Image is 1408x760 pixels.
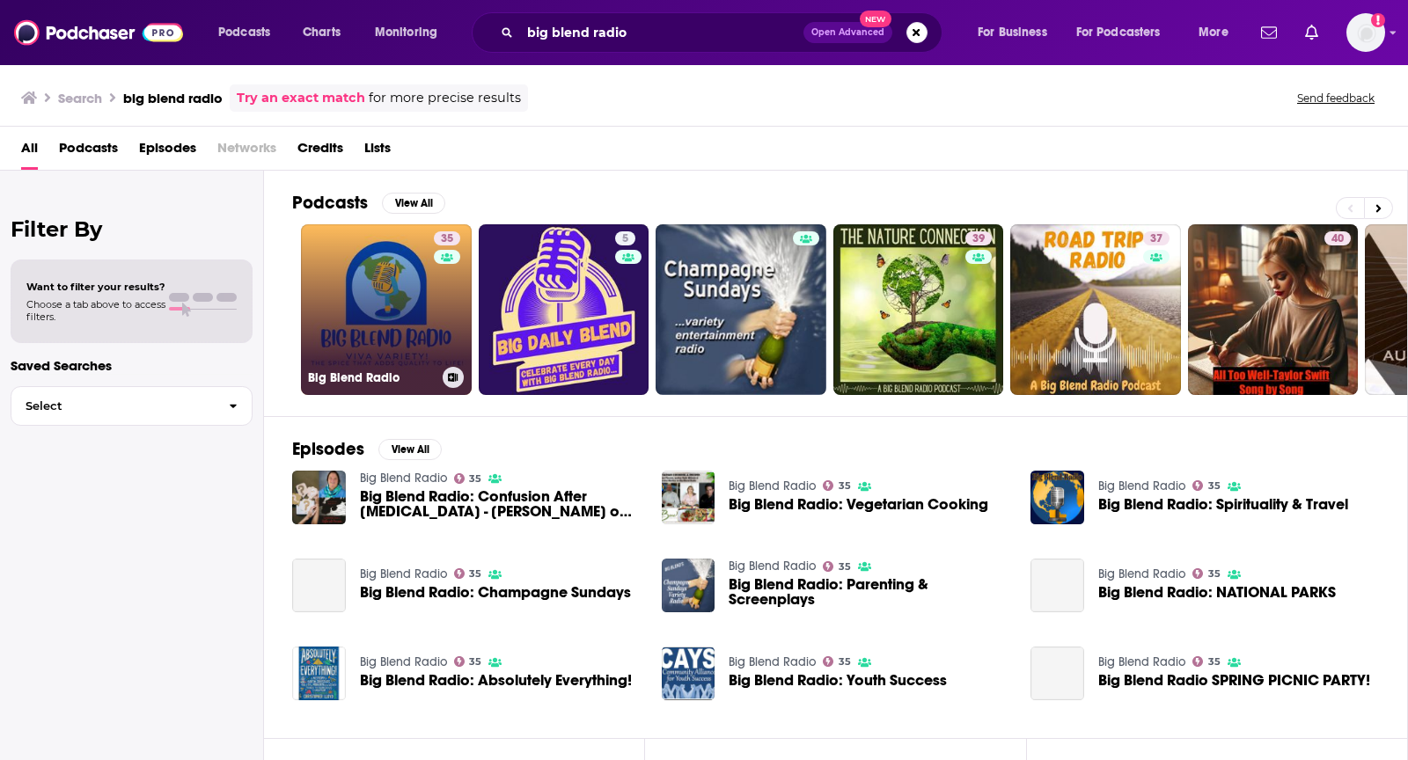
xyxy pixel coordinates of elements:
span: Choose a tab above to access filters. [26,298,165,323]
h2: Podcasts [292,192,368,214]
a: 35 [454,656,482,667]
a: 35 [454,473,482,484]
a: Big Blend Radio: Youth Success [662,647,715,700]
img: Podchaser - Follow, Share and Rate Podcasts [14,16,183,49]
h3: big blend radio [123,90,223,106]
a: Podcasts [59,134,118,170]
img: Big Blend Radio: Vegetarian Cooking [662,471,715,524]
a: Big Blend Radio: NATIONAL PARKS [1098,585,1336,600]
a: Charts [291,18,351,47]
a: 35 [434,231,460,245]
a: All [21,134,38,170]
a: Big Blend Radio SPRING PICNIC PARTY! [1030,647,1084,700]
span: Monitoring [375,20,437,45]
a: Big Blend Radio: Youth Success [729,673,947,688]
span: Select [11,400,215,412]
button: open menu [1065,18,1186,47]
span: 35 [1208,482,1221,490]
a: Big Blend Radio: Vegetarian Cooking [729,497,988,512]
span: Credits [297,134,343,170]
span: 35 [441,230,453,248]
a: 39 [965,231,992,245]
button: Send feedback [1292,91,1380,106]
a: Big Blend Radio [1098,654,1185,669]
span: Open Advanced [811,28,884,37]
a: 35 [1192,480,1221,491]
span: 39 [972,230,985,248]
a: 40 [1324,231,1351,245]
span: for more precise results [369,88,521,108]
a: Big Blend Radio: Parenting & Screenplays [729,577,1009,607]
button: open menu [965,18,1069,47]
span: Podcasts [218,20,270,45]
a: Big Blend Radio: Confusion After COVID - Sarah Elliston on Big Blend Radio [292,471,346,524]
a: 35 [1192,568,1221,579]
button: Show profile menu [1346,13,1385,52]
a: Big Blend Radio: Champagne Sundays [292,559,346,612]
span: 5 [622,230,628,248]
a: EpisodesView All [292,438,442,460]
span: Want to filter your results? [26,281,165,293]
a: Big Blend Radio [360,471,447,486]
a: Big Blend Radio: NATIONAL PARKS [1030,559,1084,612]
span: 35 [839,563,851,571]
a: 40 [1188,224,1359,395]
a: 35Big Blend Radio [301,224,472,395]
span: Big Blend Radio: Spirituality & Travel [1098,497,1348,512]
span: 35 [469,570,481,578]
a: 5 [615,231,635,245]
button: open menu [363,18,460,47]
span: 35 [1208,570,1221,578]
a: 35 [823,480,851,491]
span: Charts [303,20,341,45]
a: Big Blend Radio: Champagne Sundays [360,585,631,600]
a: Big Blend Radio: Absolutely Everything! [360,673,632,688]
span: 35 [839,658,851,666]
p: Saved Searches [11,357,253,374]
svg: Add a profile image [1371,13,1385,27]
a: Big Blend Radio: Confusion After COVID - Sarah Elliston on Big Blend Radio [360,489,641,519]
span: For Podcasters [1076,20,1161,45]
a: PodcastsView All [292,192,445,214]
a: Big Blend Radio: Parenting & Screenplays [662,559,715,612]
a: 35 [1192,656,1221,667]
a: Lists [364,134,391,170]
img: Big Blend Radio: Spirituality & Travel [1030,471,1084,524]
a: Big Blend Radio [729,479,816,493]
span: Big Blend Radio: Confusion After [MEDICAL_DATA] - [PERSON_NAME] on Big Blend Radio [360,489,641,519]
input: Search podcasts, credits, & more... [520,18,803,47]
a: Episodes [139,134,196,170]
h2: Episodes [292,438,364,460]
button: View All [378,439,442,460]
span: Logged in as TeemsPR [1346,13,1385,52]
a: Big Blend Radio [729,559,816,574]
a: 35 [454,568,482,579]
button: View All [382,193,445,214]
a: Show notifications dropdown [1298,18,1325,47]
h3: Big Blend Radio [308,370,436,385]
a: 37 [1010,224,1181,395]
button: Open AdvancedNew [803,22,892,43]
a: 35 [823,656,851,667]
div: Search podcasts, credits, & more... [488,12,959,53]
a: 37 [1143,231,1170,245]
a: Big Blend Radio SPRING PICNIC PARTY! [1098,673,1370,688]
a: Big Blend Radio [1098,566,1185,581]
button: Select [11,386,253,426]
h2: Filter By [11,216,253,242]
span: 35 [469,475,481,483]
